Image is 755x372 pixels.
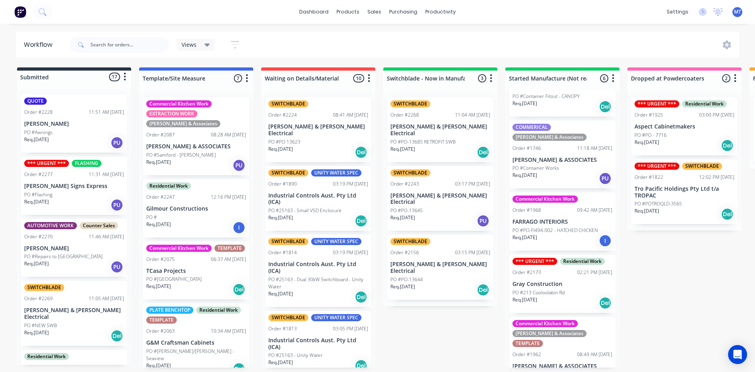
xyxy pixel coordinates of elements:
[421,6,460,18] div: productivity
[363,6,385,18] div: sales
[268,337,368,351] p: Industrial Controls Aust. Pty Ltd (ICA)
[631,159,738,224] div: *** URGENT ***SWITCHBLADEOrder #182212:02 PM [DATE]Tro Pacific Holdings Pty Ltd t/a TROPACPO #POT...
[24,295,53,302] div: Order #2269
[635,174,663,181] div: Order #1822
[560,258,605,265] div: Residential Work
[24,322,57,329] p: PO #NEW SWB
[635,132,667,139] p: PO #PO - 7716
[455,180,490,188] div: 03:17 PM [DATE]
[90,37,169,53] input: Search for orders...
[390,238,430,245] div: SWITCHBLADE
[265,166,371,231] div: SWITCHBLADEUNITY WATER SPECOrder #189003:19 PM [DATE]Industrial Controls Aust. Pty Ltd (ICA)PO #2...
[390,169,430,176] div: SWITCHBLADE
[89,109,124,116] div: 11:51 AM [DATE]
[211,194,246,201] div: 12:16 PM [DATE]
[233,159,245,172] div: PU
[265,97,371,162] div: SWITCHBLADEOrder #222408:41 AM [DATE][PERSON_NAME] & [PERSON_NAME] ElectricalPO #PO 13623Req.[DAT...
[355,215,367,227] div: Del
[512,363,612,370] p: [PERSON_NAME] & ASSOCIATES
[268,207,342,214] p: PO #25163 - Small VSD Enclosure
[24,191,52,198] p: PO #Flashing
[512,234,537,241] p: Req. [DATE]
[146,307,193,314] div: PLATE BENCHTOP
[577,207,612,214] div: 09:42 AM [DATE]
[146,348,246,362] p: PO #[PERSON_NAME]/[PERSON_NAME] - Seaview
[387,97,493,162] div: SWITCHBLADEOrder #226811:04 AM [DATE][PERSON_NAME] & [PERSON_NAME] ElectricalPO #PO-13685 RETROFI...
[512,340,543,347] div: TEMPLATE
[146,205,246,212] p: Gilmour Constructions
[385,6,421,18] div: purchasing
[635,123,734,130] p: Aspect Cabinetmakers
[268,138,300,146] p: PO #PO 13623
[390,207,423,214] p: PO #PO-13645
[111,261,123,273] div: PU
[390,192,490,206] p: [PERSON_NAME] & [PERSON_NAME] Electrical
[24,245,124,252] p: [PERSON_NAME]
[509,255,615,313] div: *** URGENT ***Residential WorkOrder #217302:21 PM [DATE]Gray ConstructionPO #213 Cooloolabin RdRe...
[599,100,612,113] div: Del
[477,284,489,296] div: Del
[89,295,124,302] div: 11:05 AM [DATE]
[146,159,171,166] p: Req. [DATE]
[182,40,197,49] span: Views
[268,123,368,137] p: [PERSON_NAME] & [PERSON_NAME] Electrical
[24,329,49,336] p: Req. [DATE]
[512,281,612,288] p: Gray Construction
[577,269,612,276] div: 02:21 PM [DATE]
[728,345,747,364] div: Open Intercom Messenger
[146,276,202,283] p: PO #[GEOGRAPHIC_DATA]
[268,261,368,274] p: Industrial Controls Aust. Pty Ltd (ICA)
[390,123,490,137] p: [PERSON_NAME] & [PERSON_NAME] Electrical
[24,171,53,178] div: Order #2277
[333,249,368,256] div: 03:19 PM [DATE]
[211,131,246,138] div: 08:28 AM [DATE]
[635,207,659,215] p: Req. [DATE]
[24,364,53,371] div: Order #2252
[24,284,64,291] div: SWITCHBLADE
[146,316,177,324] div: TEMPLATE
[512,207,541,214] div: Order #1968
[143,242,249,300] div: Commercial Kitchen WorkTEMPLATEOrder #207506:37 AM [DATE]TCasa ProjectsPO #[GEOGRAPHIC_DATA]Req.[...
[387,166,493,231] div: SWITCHBLADEOrder #224303:17 PM [DATE][PERSON_NAME] & [PERSON_NAME] ElectricalPO #PO-13645Req.[DAT...
[512,330,587,337] div: [PERSON_NAME] & Associates
[14,6,26,18] img: Factory
[146,110,197,117] div: EXTRACTION WORK
[355,359,367,372] div: Del
[268,214,293,221] p: Req. [DATE]
[390,138,456,146] p: PO #PO-13685 RETROFIT SWB
[295,6,333,18] a: dashboard
[146,214,157,221] p: PO #
[599,234,612,247] div: I
[111,136,123,149] div: PU
[509,121,615,189] div: COMMERICAL[PERSON_NAME] & AssociatesOrder #174611:18 AM [DATE][PERSON_NAME] & ASSOCIATESPO #Conta...
[146,131,175,138] div: Order #2087
[24,98,47,105] div: QUOTE
[599,297,612,309] div: Del
[89,171,124,178] div: 11:31 AM [DATE]
[24,136,49,143] p: Req. [DATE]
[512,351,541,358] div: Order #1962
[512,157,612,163] p: [PERSON_NAME] & ASSOCIATES
[512,219,612,225] p: FARRAGO INTERIORS
[146,339,246,346] p: G&M Craftsman Cabinets
[24,353,69,360] div: Residential Work
[146,151,216,159] p: PO #Samford - [PERSON_NAME]
[635,200,682,207] p: PO #POTROQLD-3565
[355,146,367,159] div: Del
[682,163,722,170] div: SWITCHBLADE
[512,289,565,296] p: PO #213 Cooloolabin Rd
[146,100,212,107] div: Commercial Kitchen Work
[390,146,415,153] p: Req. [DATE]
[512,196,578,203] div: Commercial Kitchen Work
[311,238,361,245] div: UNITY WATER SPEC
[146,194,175,201] div: Order #2247
[599,172,612,185] div: PU
[355,291,367,303] div: Del
[390,283,415,290] p: Req. [DATE]
[268,180,297,188] div: Order #1890
[455,111,490,119] div: 11:04 AM [DATE]
[72,160,101,167] div: FLASHING
[333,111,368,119] div: 08:41 AM [DATE]
[211,256,246,263] div: 06:37 AM [DATE]
[390,111,419,119] div: Order #2268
